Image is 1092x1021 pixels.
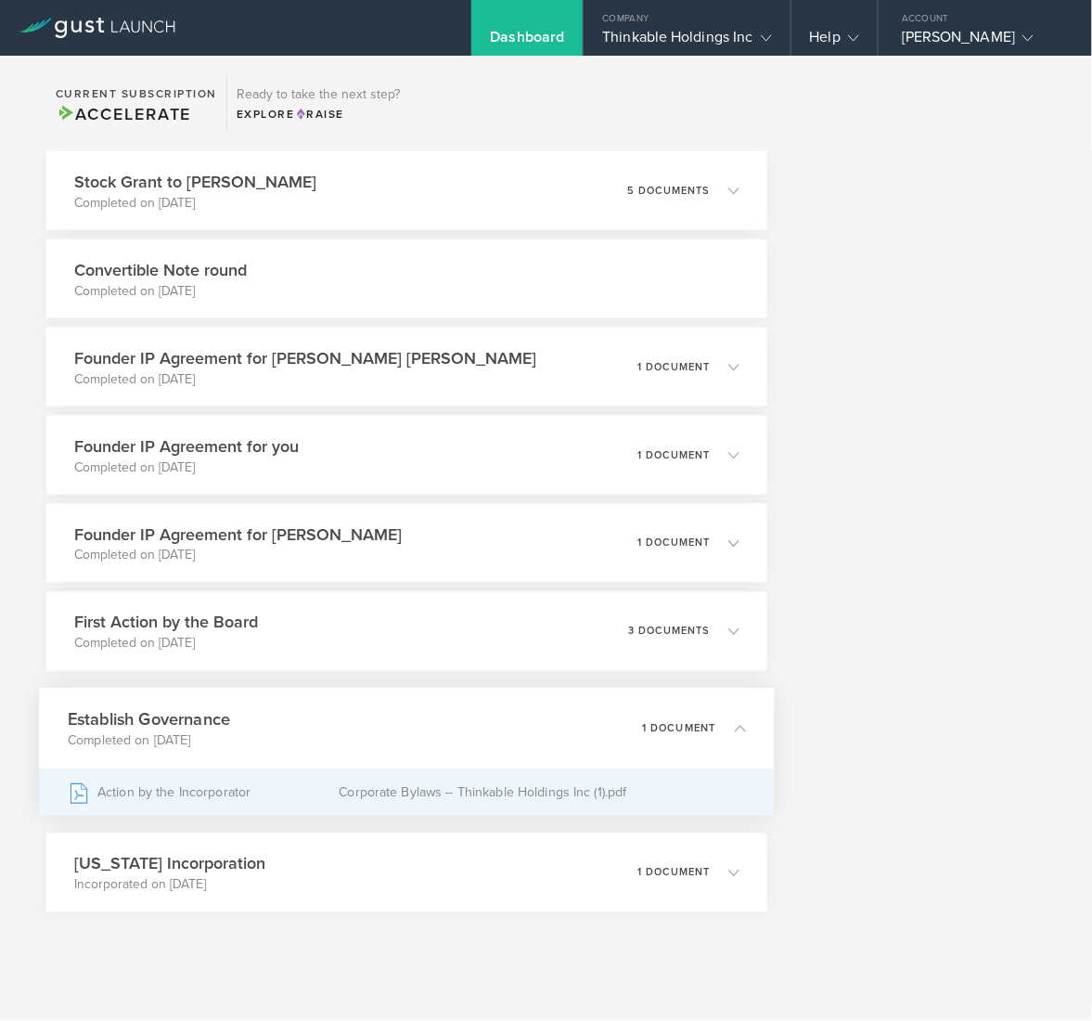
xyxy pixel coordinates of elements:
div: Dashboard [490,28,564,56]
div: Help [810,28,859,56]
span: Raise [295,108,344,121]
h3: Founder IP Agreement for you [74,434,299,459]
p: 5 documents [627,186,710,196]
div: Thinkable Holdings Inc [602,28,771,56]
h3: First Action by the Board [74,611,258,635]
p: 3 documents [628,627,710,637]
p: 1 document [637,362,710,372]
div: Corporate Bylaws -- Thinkable Holdings Inc (1).pdf [339,769,746,816]
p: 1 document [637,450,710,460]
div: Action by the Incorporator [68,769,340,816]
h3: Ready to take the next step? [237,88,400,101]
h3: [US_STATE] Incorporation [74,852,265,876]
h3: Stock Grant to [PERSON_NAME] [74,170,316,194]
p: 1 document [642,723,716,733]
p: 1 document [637,538,710,549]
p: Completed on [DATE] [74,282,247,301]
h2: Current Subscription [56,88,217,99]
div: [PERSON_NAME] [902,28,1060,56]
h3: Establish Governance [68,707,230,732]
p: 1 document [637,868,710,878]
p: Completed on [DATE] [74,194,316,213]
p: Completed on [DATE] [74,459,299,477]
span: Accelerate [56,104,191,124]
p: Completed on [DATE] [74,370,536,389]
p: Completed on [DATE] [68,731,230,750]
h3: Founder IP Agreement for [PERSON_NAME] [PERSON_NAME] [74,346,536,370]
h3: Convertible Note round [74,258,247,282]
p: Completed on [DATE] [74,635,258,653]
div: Explore [237,106,400,123]
h3: Founder IP Agreement for [PERSON_NAME] [74,523,402,547]
div: Ready to take the next step?ExploreRaise [226,74,409,132]
p: Completed on [DATE] [74,547,402,565]
p: Incorporated on [DATE] [74,876,265,895]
